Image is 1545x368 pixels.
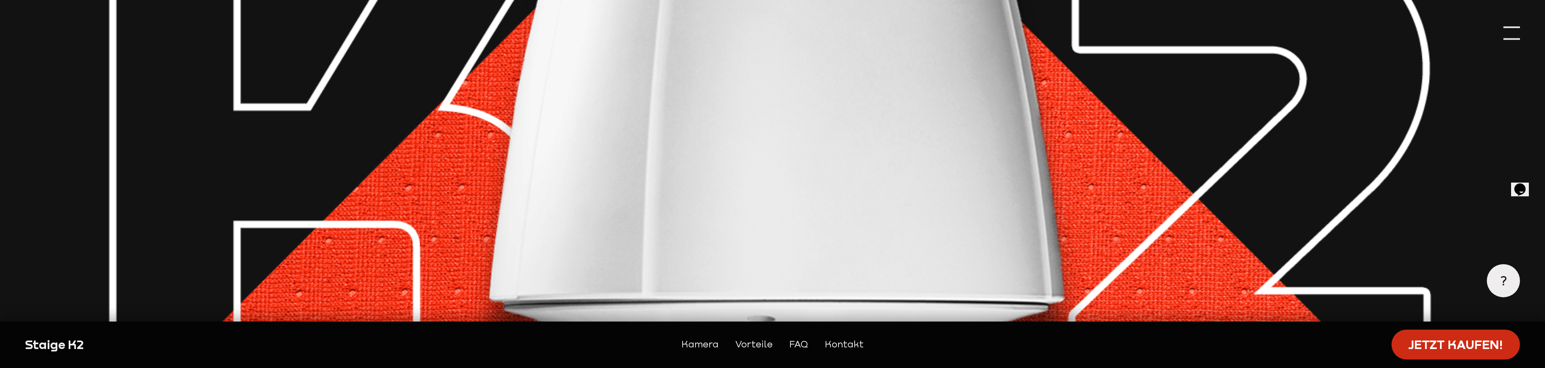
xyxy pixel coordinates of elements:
div: Staige K2 [25,336,389,353]
a: Jetzt kaufen! [1392,330,1520,360]
iframe: chat widget [1511,172,1537,196]
a: Vorteile [735,337,773,352]
a: Kontakt [825,337,864,352]
a: Kamera [681,337,719,352]
a: FAQ [789,337,808,352]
